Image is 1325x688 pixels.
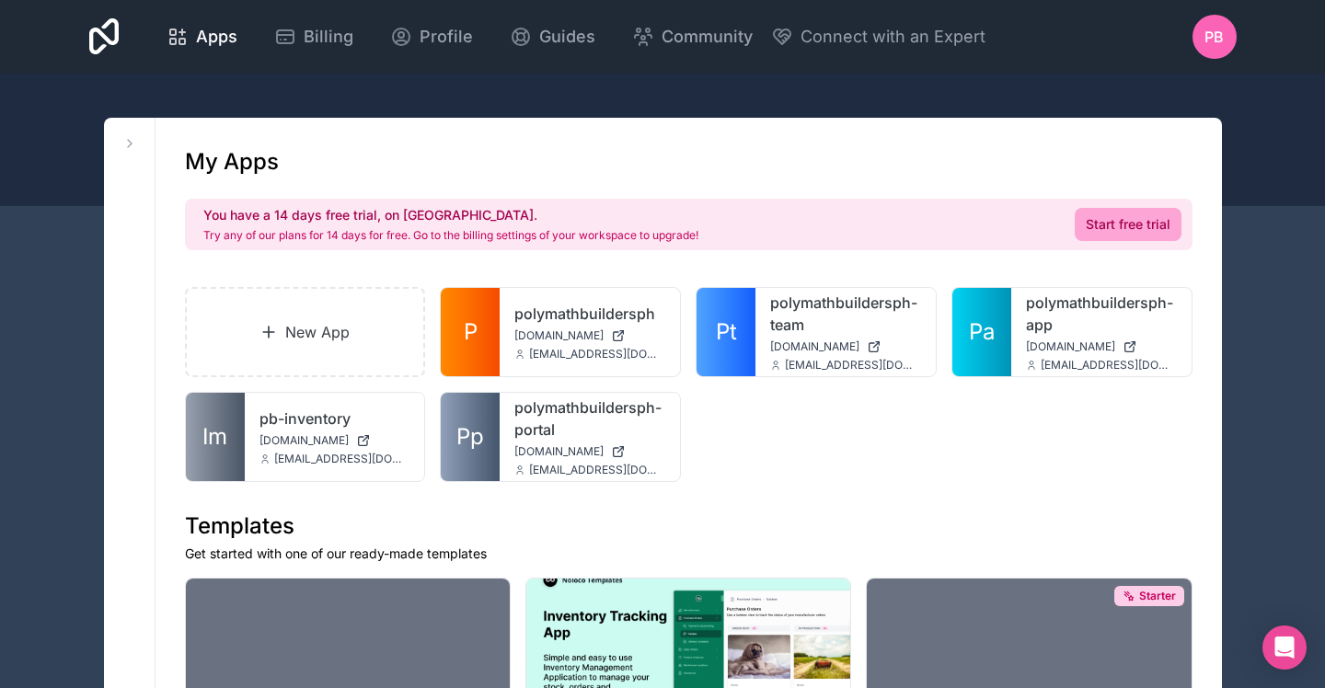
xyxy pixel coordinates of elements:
a: Im [186,393,245,481]
h1: Templates [185,511,1192,541]
span: Pa [969,317,995,347]
span: [EMAIL_ADDRESS][DOMAIN_NAME] [529,347,665,361]
span: Pp [456,422,484,452]
a: polymathbuildersph-app [1026,292,1177,336]
span: [EMAIL_ADDRESS][DOMAIN_NAME] [274,452,410,466]
a: pb-inventory [259,407,410,430]
span: Im [202,422,227,452]
a: Billing [259,17,368,57]
p: Try any of our plans for 14 days for free. Go to the billing settings of your workspace to upgrade! [203,228,698,243]
a: Guides [495,17,610,57]
a: [DOMAIN_NAME] [1026,339,1177,354]
span: [DOMAIN_NAME] [770,339,859,354]
a: [DOMAIN_NAME] [514,328,665,343]
span: Billing [304,24,353,50]
span: P [464,317,478,347]
a: Pp [441,393,500,481]
a: [DOMAIN_NAME] [514,444,665,459]
a: Profile [375,17,488,57]
a: Start free trial [1075,208,1181,241]
a: [DOMAIN_NAME] [259,433,410,448]
span: Starter [1139,589,1176,603]
button: Connect with an Expert [771,24,985,50]
span: Pt [716,317,737,347]
h1: My Apps [185,147,279,177]
span: Apps [196,24,237,50]
a: polymathbuildersph-portal [514,396,665,441]
a: Pa [952,288,1011,376]
h2: You have a 14 days free trial, on [GEOGRAPHIC_DATA]. [203,206,698,224]
span: [DOMAIN_NAME] [1026,339,1115,354]
span: Connect with an Expert [801,24,985,50]
div: Open Intercom Messenger [1262,625,1307,670]
a: [DOMAIN_NAME] [770,339,921,354]
a: New App [185,287,426,377]
span: Profile [420,24,473,50]
span: [EMAIL_ADDRESS][DOMAIN_NAME] [1041,358,1177,373]
p: Get started with one of our ready-made templates [185,545,1192,563]
span: [DOMAIN_NAME] [514,444,604,459]
span: PB [1204,26,1224,48]
a: Apps [152,17,252,57]
a: polymathbuildersph-team [770,292,921,336]
span: Guides [539,24,595,50]
a: P [441,288,500,376]
a: Pt [697,288,755,376]
a: polymathbuildersph [514,303,665,325]
span: [EMAIL_ADDRESS][DOMAIN_NAME] [785,358,921,373]
span: [DOMAIN_NAME] [259,433,349,448]
span: [DOMAIN_NAME] [514,328,604,343]
span: [EMAIL_ADDRESS][DOMAIN_NAME] [529,463,665,477]
a: Community [617,17,767,57]
span: Community [662,24,753,50]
